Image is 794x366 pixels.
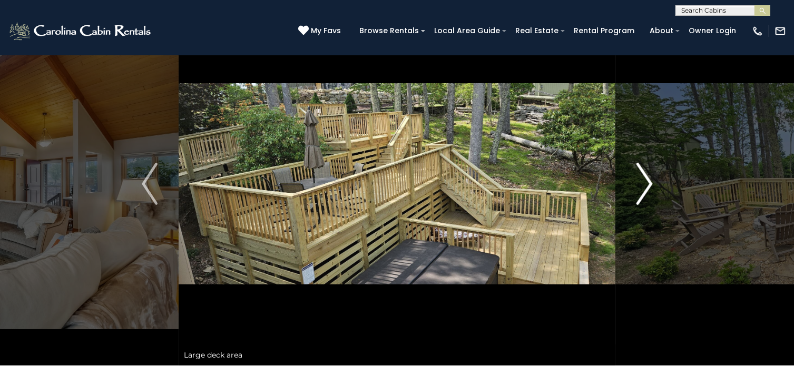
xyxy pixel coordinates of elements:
img: arrow [636,163,652,205]
a: Rental Program [568,23,640,39]
a: Browse Rentals [354,23,424,39]
button: Next [615,2,674,365]
div: Large deck area [179,344,615,365]
img: mail-regular-white.png [775,25,786,37]
a: Local Area Guide [429,23,505,39]
img: phone-regular-white.png [752,25,763,37]
span: My Favs [311,25,341,36]
a: My Favs [298,25,344,37]
a: About [644,23,679,39]
a: Owner Login [683,23,741,39]
img: arrow [142,163,158,205]
a: Real Estate [510,23,564,39]
img: White-1-2.png [8,21,154,42]
button: Previous [120,2,179,365]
